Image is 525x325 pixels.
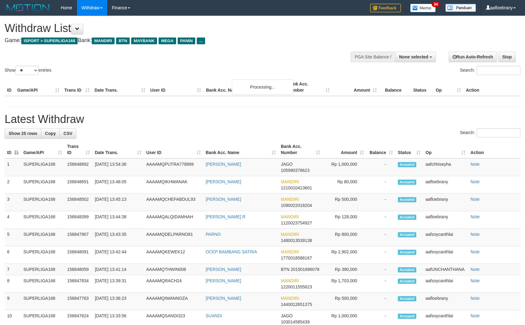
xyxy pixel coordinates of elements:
td: 3 [5,194,21,211]
a: Stop [498,52,516,62]
span: Accepted [398,314,416,319]
td: 156847834 [65,275,92,293]
td: 1 [5,158,21,176]
th: Op: activate to sort column ascending [423,141,468,158]
td: AAAAMQTHWIN008 [144,264,203,275]
td: - [366,229,395,246]
span: ISPORT > SUPERLIGA168 [21,38,78,44]
span: Copy 1480013539138 to clipboard [281,238,312,243]
a: [PERSON_NAME] [206,296,241,301]
span: None selected [399,54,428,59]
span: MANDIRI [281,278,299,283]
span: PANIN [178,38,195,44]
td: 9 [5,293,21,310]
th: Balance: activate to sort column ascending [366,141,395,158]
span: Accepted [398,215,416,220]
span: ... [197,38,205,44]
td: 156848651 [65,176,92,194]
td: - [366,176,395,194]
td: [DATE] 13:44:38 [92,211,144,229]
td: [DATE] 13:54:36 [92,158,144,176]
td: [DATE] 13:39:31 [92,275,144,293]
span: CSV [63,131,72,136]
span: MEGA [159,38,176,44]
span: BTN [116,38,130,44]
td: 156847907 [65,229,92,246]
td: aafUNCHANTHANA [423,264,468,275]
td: AAAAMQIKHWANAK [144,176,203,194]
td: AAAAMQDELPARNO81 [144,229,203,246]
td: AAAAMQCHEFABDUL93 [144,194,203,211]
span: MANDIRI [281,249,299,254]
th: Date Trans.: activate to sort column ascending [92,141,144,158]
td: aafchhiseyha [423,158,468,176]
td: - [366,264,395,275]
th: Bank Acc. Number [285,78,332,96]
a: Copy [41,128,60,139]
th: Amount [332,78,379,96]
h4: Game: Bank: [5,38,344,44]
th: Action [463,78,520,96]
label: Search: [460,66,520,75]
span: Accepted [398,180,416,185]
th: Status: activate to sort column ascending [395,141,423,158]
span: Accepted [398,250,416,255]
td: AAAAMQPUTRA778899 [144,158,203,176]
a: Note [470,232,480,237]
div: PGA Site Balance / [351,52,395,62]
td: 156848091 [65,246,92,264]
td: aafloebrany [423,211,468,229]
input: Search: [477,66,520,75]
button: None selected [395,52,436,62]
td: SUPERLIGA168 [21,211,65,229]
td: - [366,158,395,176]
td: [DATE] 13:41:14 [92,264,144,275]
th: Bank Acc. Name: activate to sort column ascending [203,141,278,158]
span: Accepted [398,296,416,301]
td: Rp 2,902,000 [323,246,366,264]
td: 7 [5,264,21,275]
a: Note [470,162,480,167]
th: Game/API: activate to sort column ascending [21,141,65,158]
span: Copy 1120023754927 to clipboard [281,220,312,225]
td: 156847763 [65,293,92,310]
th: Bank Acc. Number: activate to sort column ascending [278,141,323,158]
a: Show 25 rows [5,128,41,139]
td: SUPERLIGA168 [21,293,65,310]
td: SUPERLIGA168 [21,264,65,275]
td: AAAAMQALQIDAMHAH [144,211,203,229]
th: ID [5,78,15,96]
th: Op [433,78,463,96]
a: PARNO [206,232,221,237]
span: MANDIRI [281,232,299,237]
td: Rp 1,000,000 [323,158,366,176]
td: - [366,211,395,229]
td: Rp 390,000 [323,264,366,275]
span: Copy 1090022018204 to clipboard [281,203,312,208]
td: - [366,194,395,211]
span: Copy 1770018588167 to clipboard [281,256,312,260]
td: aafloebrany [423,194,468,211]
div: Processing... [232,79,293,95]
a: CSV [59,128,76,139]
th: Trans ID [62,78,92,96]
a: Note [470,296,480,301]
span: Accepted [398,267,416,272]
span: Copy 1440012651375 to clipboard [281,302,312,307]
span: Accepted [398,279,416,284]
a: [PERSON_NAME] [206,278,241,283]
th: Action [468,141,520,158]
a: SUANDI [206,313,222,318]
span: Accepted [398,197,416,202]
span: Copy 103014585439 to clipboard [281,319,309,324]
a: [PERSON_NAME] [206,179,241,184]
th: Balance [379,78,411,96]
span: JAGO [281,162,293,167]
td: aafsoycanthlai [423,246,468,264]
td: [DATE] 13:45:13 [92,194,144,211]
span: BTN [281,267,289,272]
td: 6 [5,246,21,264]
span: MANDIRI [281,179,299,184]
label: Search: [460,128,520,137]
span: Copy 201501686078 to clipboard [291,267,319,272]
